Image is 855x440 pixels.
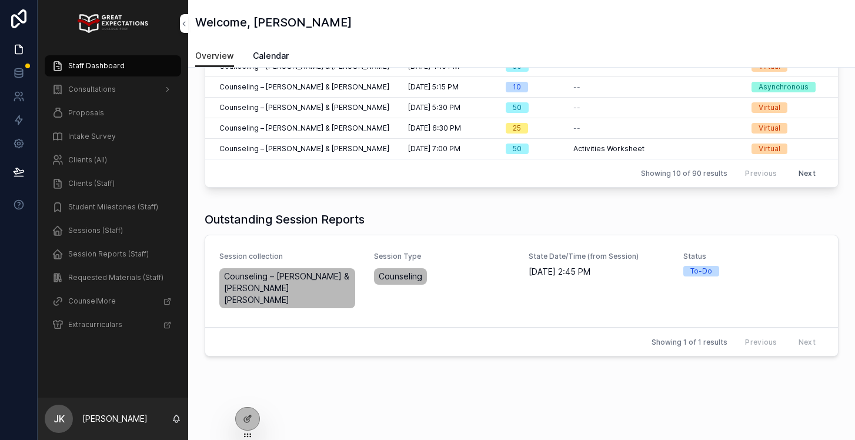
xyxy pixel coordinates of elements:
[759,102,780,113] div: Virtual
[253,50,289,62] span: Calendar
[408,103,460,112] span: [DATE] 5:30 PM
[219,124,389,133] span: Counseling – [PERSON_NAME] & [PERSON_NAME]
[68,249,149,259] span: Session Reports (Staff)
[219,103,389,112] span: Counseling – [PERSON_NAME] & [PERSON_NAME]
[683,252,824,261] span: Status
[45,267,181,288] a: Requested Materials (Staff)
[68,273,163,282] span: Requested Materials (Staff)
[253,45,289,69] a: Calendar
[68,61,125,71] span: Staff Dashboard
[759,123,780,134] div: Virtual
[529,252,669,261] span: State Date/Time (from Session)
[205,211,365,228] h1: Outstanding Session Reports
[45,220,181,241] a: Sessions (Staff)
[408,144,460,154] span: [DATE] 7:00 PM
[68,296,116,306] span: CounselMore
[408,124,461,133] span: [DATE] 6:30 PM
[513,82,521,92] div: 10
[513,144,522,154] div: 50
[45,244,181,265] a: Session Reports (Staff)
[68,320,122,329] span: Extracurriculars
[38,47,188,351] div: scrollable content
[652,338,727,347] span: Showing 1 of 1 results
[68,202,158,212] span: Student Milestones (Staff)
[224,271,350,306] span: Counseling – [PERSON_NAME] & [PERSON_NAME] [PERSON_NAME]
[529,266,669,278] span: [DATE] 2:45 PM
[45,314,181,335] a: Extracurriculars
[82,413,148,425] p: [PERSON_NAME]
[374,252,515,261] span: Session Type
[68,179,115,188] span: Clients (Staff)
[54,412,65,426] span: JK
[219,252,360,261] span: Session collection
[78,14,148,33] img: App logo
[45,149,181,171] a: Clients (All)
[573,124,580,133] span: --
[45,102,181,124] a: Proposals
[513,102,522,113] div: 50
[45,291,181,312] a: CounselMore
[379,271,422,282] span: Counseling
[45,55,181,76] a: Staff Dashboard
[45,196,181,218] a: Student Milestones (Staff)
[759,144,780,154] div: Virtual
[573,82,580,92] span: --
[45,79,181,100] a: Consultations
[790,164,824,182] button: Next
[408,82,459,92] span: [DATE] 5:15 PM
[759,82,809,92] div: Asynchronous
[641,169,727,178] span: Showing 10 of 90 results
[219,144,389,154] span: Counseling – [PERSON_NAME] & [PERSON_NAME]
[45,173,181,194] a: Clients (Staff)
[195,45,234,68] a: Overview
[68,85,116,94] span: Consultations
[68,155,107,165] span: Clients (All)
[68,132,116,141] span: Intake Survey
[195,50,234,62] span: Overview
[195,14,352,31] h1: Welcome, [PERSON_NAME]
[513,123,521,134] div: 25
[573,144,644,154] span: Activities Worksheet
[45,126,181,147] a: Intake Survey
[68,108,104,118] span: Proposals
[573,103,580,112] span: --
[219,82,389,92] span: Counseling – [PERSON_NAME] & [PERSON_NAME]
[690,266,712,276] div: To-Do
[68,226,123,235] span: Sessions (Staff)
